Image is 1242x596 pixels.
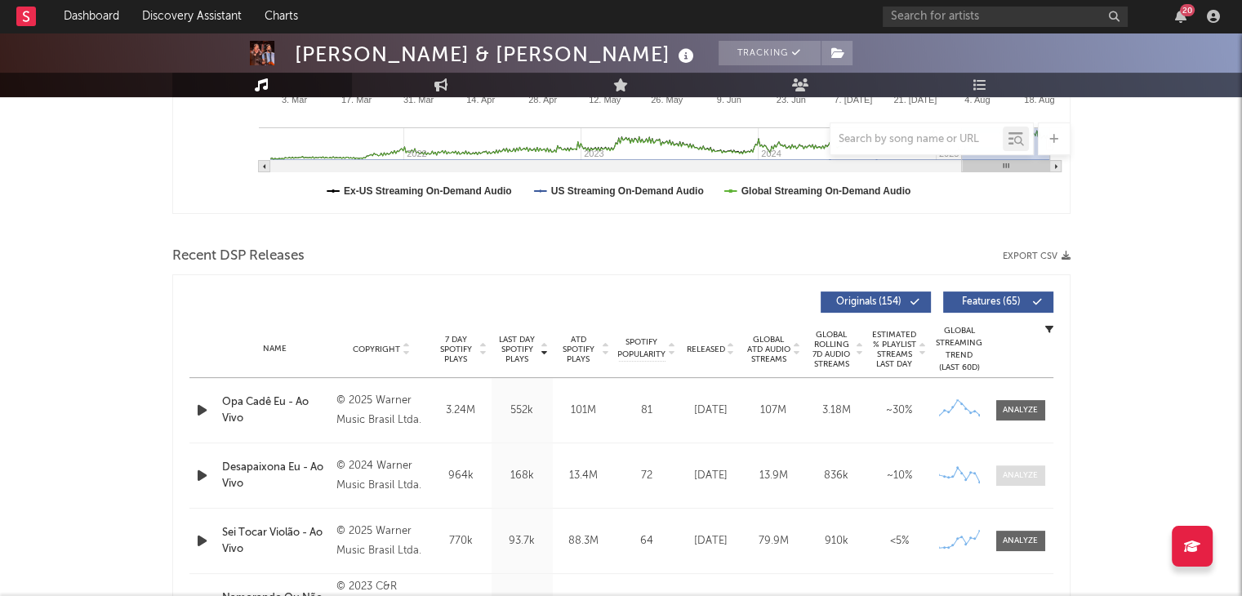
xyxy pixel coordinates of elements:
[746,335,791,364] span: Global ATD Audio Streams
[809,403,864,419] div: 3.18M
[830,133,1003,146] input: Search by song name or URL
[434,468,487,484] div: 964k
[341,95,372,105] text: 17. Mar
[834,95,872,105] text: 7. [DATE]
[719,41,821,65] button: Tracking
[809,330,854,369] span: Global Rolling 7D Audio Streams
[872,330,917,369] span: Estimated % Playlist Streams Last Day
[222,525,329,557] a: Sei Tocar Violão - Ao Vivo
[336,522,425,561] div: © 2025 Warner Music Brasil Ltda.
[557,403,610,419] div: 101M
[222,343,329,355] div: Name
[496,335,539,364] span: Last Day Spotify Plays
[831,297,906,307] span: Originals ( 154 )
[683,403,738,419] div: [DATE]
[222,460,329,491] a: Desapaixona Eu - Ao Vivo
[746,403,801,419] div: 107M
[618,468,675,484] div: 72
[809,468,864,484] div: 836k
[943,291,1053,313] button: Features(65)
[528,95,557,105] text: 28. Apr
[683,533,738,549] div: [DATE]
[589,95,621,105] text: 12. May
[353,345,400,354] span: Copyright
[883,7,1128,27] input: Search for artists
[872,403,927,419] div: ~ 30 %
[344,185,512,197] text: Ex-US Streaming On-Demand Audio
[809,533,864,549] div: 910k
[434,403,487,419] div: 3.24M
[1180,4,1195,16] div: 20
[617,336,666,361] span: Spotify Popularity
[716,95,741,105] text: 9. Jun
[336,456,425,496] div: © 2024 Warner Music Brasil Ltda.
[746,468,801,484] div: 13.9M
[496,468,549,484] div: 168k
[1024,95,1054,105] text: 18. Aug
[466,95,495,105] text: 14. Apr
[172,247,305,266] span: Recent DSP Releases
[295,41,698,68] div: [PERSON_NAME] & [PERSON_NAME]
[935,325,984,374] div: Global Streaming Trend (Last 60D)
[964,95,990,105] text: 4. Aug
[746,533,801,549] div: 79.9M
[776,95,805,105] text: 23. Jun
[336,391,425,430] div: © 2025 Warner Music Brasil Ltda.
[687,345,725,354] span: Released
[821,291,931,313] button: Originals(154)
[954,297,1029,307] span: Features ( 65 )
[434,533,487,549] div: 770k
[872,533,927,549] div: <5%
[651,95,683,105] text: 26. May
[683,468,738,484] div: [DATE]
[557,468,610,484] div: 13.4M
[1003,251,1071,261] button: Export CSV
[741,185,910,197] text: Global Streaming On-Demand Audio
[618,533,675,549] div: 64
[496,403,549,419] div: 552k
[893,95,937,105] text: 21. [DATE]
[281,95,307,105] text: 3. Mar
[557,335,600,364] span: ATD Spotify Plays
[550,185,703,197] text: US Streaming On-Demand Audio
[557,533,610,549] div: 88.3M
[872,468,927,484] div: ~ 10 %
[403,95,434,105] text: 31. Mar
[434,335,478,364] span: 7 Day Spotify Plays
[496,533,549,549] div: 93.7k
[618,403,675,419] div: 81
[222,394,329,426] a: Opa Cadê Eu - Ao Vivo
[1175,10,1186,23] button: 20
